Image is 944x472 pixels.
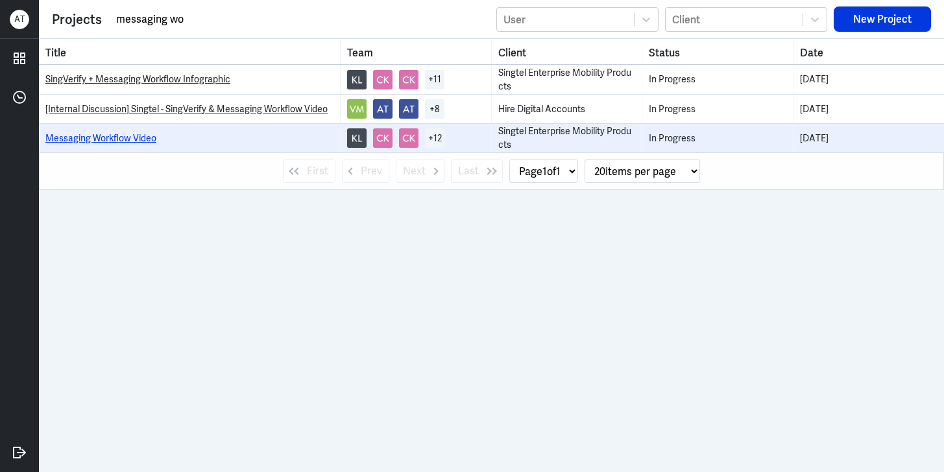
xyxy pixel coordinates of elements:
div: + 12 [425,128,444,148]
a: Messaging Workflow Video [45,132,156,144]
button: New Project [834,6,931,32]
div: A T [10,10,29,29]
td: Title [39,95,341,123]
img: avatar.jpg [347,128,367,148]
img: avatar.jpg [373,128,393,148]
span: Last [458,163,479,179]
td: Title [39,65,341,94]
th: Toggle SortBy [341,39,492,64]
div: + 8 [425,99,444,119]
div: Client [672,12,700,26]
td: Status [642,95,793,123]
input: Search [115,10,490,29]
img: avatar.jpg [399,128,418,148]
td: Client [492,124,643,152]
th: Toggle SortBy [492,39,643,64]
td: Team [341,95,492,123]
button: Prev [342,159,389,183]
div: In Progress [649,132,786,145]
div: + 11 [425,70,444,89]
div: In Progress [649,73,786,86]
div: [DATE] [800,102,938,116]
td: Status [642,124,793,152]
img: avatar.jpg [399,99,418,119]
span: Prev [361,163,382,179]
div: Hire Digital Accounts [498,102,636,116]
button: Last [451,159,503,183]
td: Status [642,65,793,94]
th: Toggle SortBy [39,39,341,64]
img: avatar.jpg [373,70,393,89]
td: Team [341,124,492,152]
span: First [307,163,328,179]
div: [DATE] [800,132,938,145]
td: Client [492,95,643,123]
td: Title [39,124,341,152]
div: Singtel Enterprise Mobility Products [498,66,636,93]
img: avatar.jpg [399,70,418,89]
th: Toggle SortBy [642,39,793,64]
td: Client [492,65,643,94]
div: Projects [52,10,102,29]
span: Next [403,163,426,179]
div: [DATE] [800,73,938,86]
a: SingVerify + Messaging Workflow Infographic [45,73,230,85]
a: [Internal Discussion] Singtel - SingVerify & Messaging Workflow Video [45,103,328,115]
img: avatar.jpg [347,70,367,89]
div: Singtel Enterprise Mobility Products [498,124,636,152]
div: User [503,12,526,26]
img: avatar.jpg [347,99,367,119]
td: Team [341,65,492,94]
div: In Progress [649,102,786,116]
button: Next [396,159,444,183]
button: First [283,159,335,183]
img: avatar.jpg [373,99,393,119]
